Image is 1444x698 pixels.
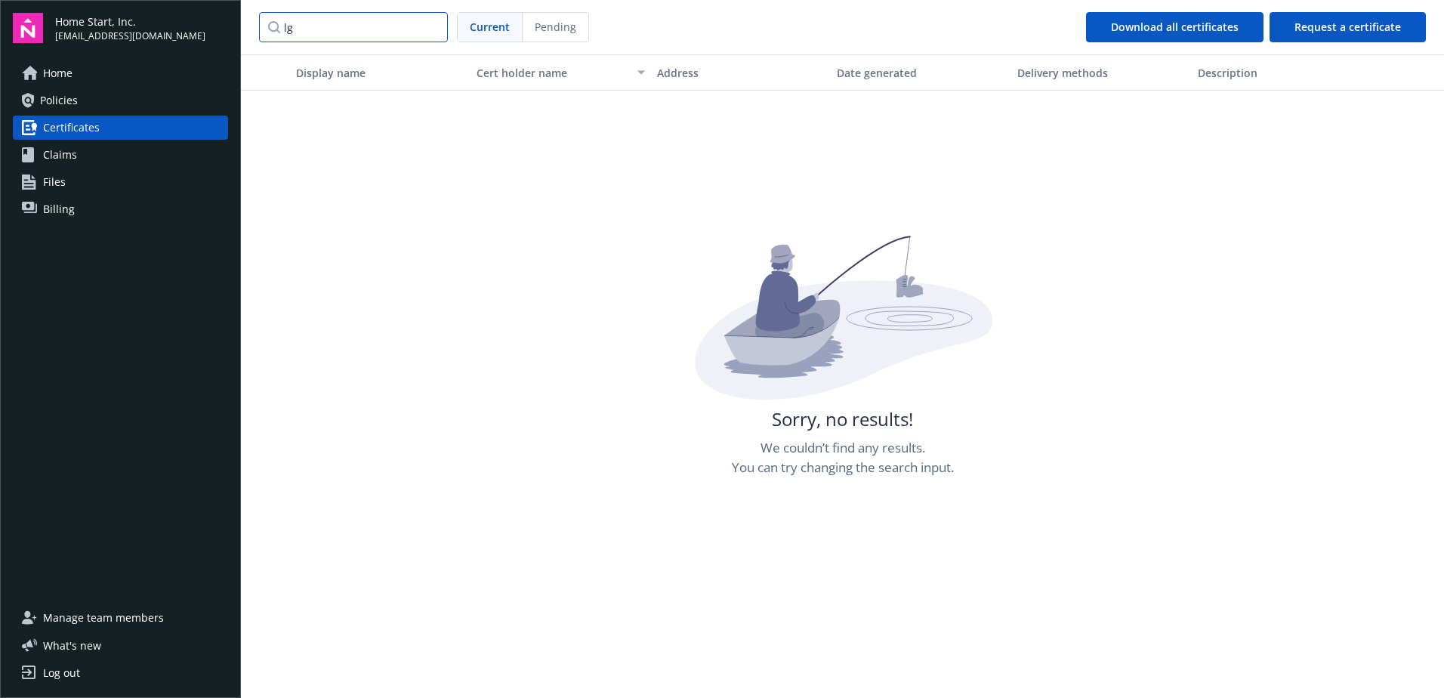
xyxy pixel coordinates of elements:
[259,12,448,42] input: Filter certificates...
[296,65,464,81] div: Display name
[55,14,205,29] span: Home Start, Inc.
[1294,20,1401,34] span: Request a certificate
[732,458,954,477] span: You can try changing the search input.
[837,65,1005,81] div: Date generated
[523,13,588,42] span: Pending
[535,19,576,35] span: Pending
[13,197,228,221] a: Billing
[43,197,75,221] span: Billing
[13,170,228,194] a: Files
[13,88,228,113] a: Policies
[831,54,1011,91] button: Date generated
[13,606,228,630] a: Manage team members
[43,638,101,653] span: What ' s new
[1270,12,1426,42] button: Request a certificate
[43,170,66,194] span: Files
[55,13,228,43] button: Home Start, Inc.[EMAIL_ADDRESS][DOMAIN_NAME]
[55,29,205,43] span: [EMAIL_ADDRESS][DOMAIN_NAME]
[43,116,100,140] span: Certificates
[290,54,471,91] button: Display name
[477,65,628,81] div: Cert holder name
[651,54,832,91] button: Address
[43,606,164,630] span: Manage team members
[13,116,228,140] a: Certificates
[761,438,925,458] span: We couldn’t find any results.
[471,54,651,91] button: Cert holder name
[40,88,78,113] span: Policies
[1111,13,1239,42] div: Download all certificates
[772,406,913,432] span: Sorry, no results!
[43,143,77,167] span: Claims
[13,143,228,167] a: Claims
[13,638,125,653] button: What's new
[43,661,80,685] div: Log out
[1086,12,1263,42] button: Download all certificates
[1192,54,1372,91] button: Description
[1017,65,1186,81] div: Delivery methods
[1011,54,1192,91] button: Delivery methods
[470,19,510,35] span: Current
[657,65,825,81] div: Address
[43,61,73,85] span: Home
[13,13,43,43] img: navigator-logo.svg
[13,61,228,85] a: Home
[1198,65,1366,81] div: Description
